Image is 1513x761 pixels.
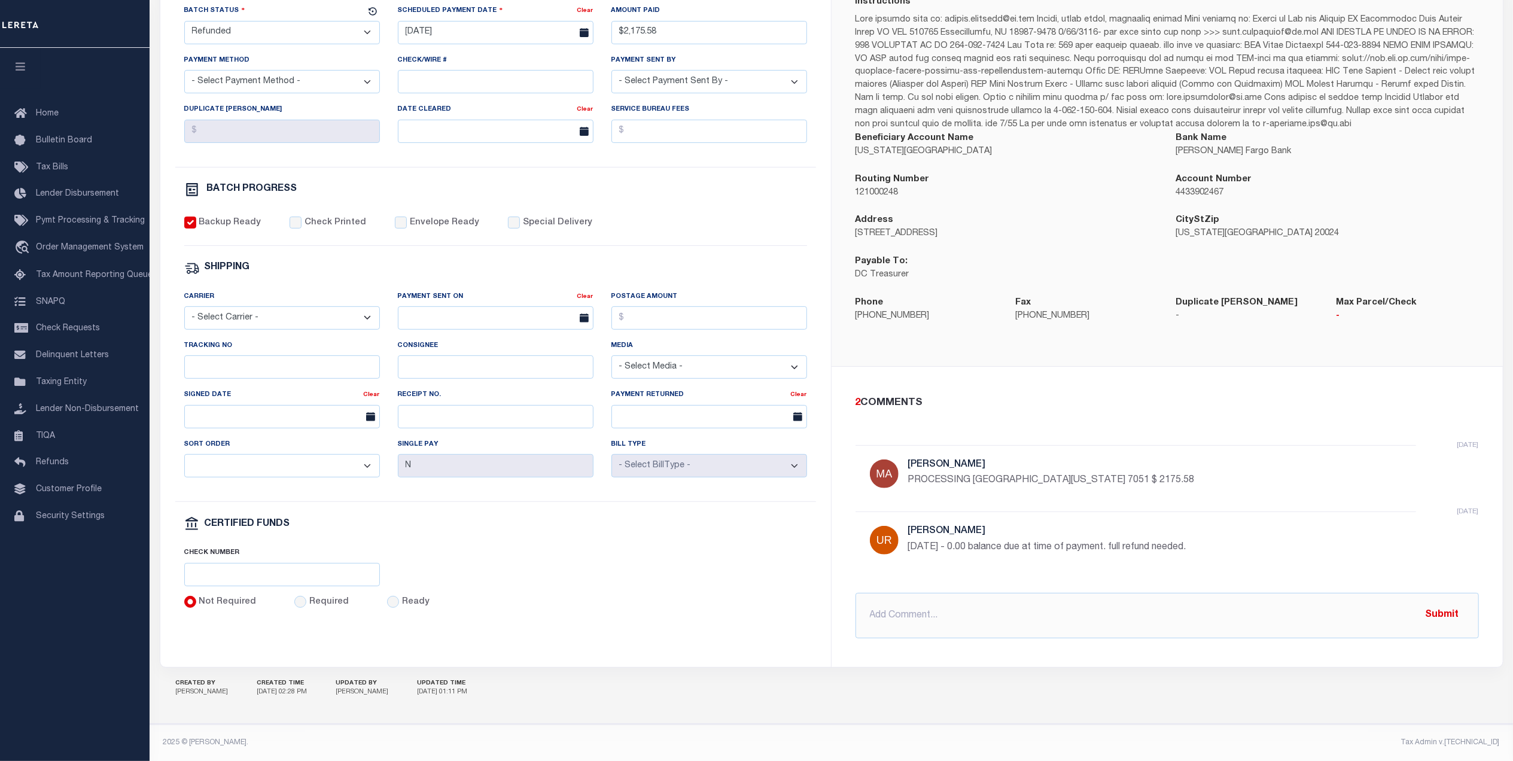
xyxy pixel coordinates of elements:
[1016,310,1158,323] p: [PHONE_NUMBER]
[611,292,678,302] label: Postage Amount
[36,190,119,198] span: Lender Disbursement
[205,263,250,273] h6: SHIPPING
[184,5,245,16] label: Batch Status
[398,440,439,450] label: Single Pay
[418,680,468,687] h5: UPDATED TIME
[36,109,59,118] span: Home
[36,405,139,413] span: Lender Non-Disbursement
[611,440,646,450] label: Bill Type
[398,5,503,16] label: Scheduled Payment Date
[36,431,55,440] span: TIQA
[856,269,1158,282] p: DC Treasurer
[199,217,261,230] label: Backup Ready
[36,243,144,252] span: Order Management System
[1176,214,1220,227] label: CityStZip
[364,392,380,398] a: Clear
[856,227,1158,241] p: [STREET_ADDRESS]
[1337,310,1479,323] p: -
[856,187,1158,200] p: 121000248
[184,56,250,66] label: Payment Method
[856,132,974,145] label: Beneficiary Account Name
[1016,296,1031,310] label: Fax
[36,458,69,467] span: Refunds
[184,390,232,400] label: Signed Date
[856,173,930,187] label: Routing Number
[577,106,593,112] a: Clear
[36,485,102,494] span: Customer Profile
[577,294,593,300] a: Clear
[410,217,479,230] label: Envelope Ready
[36,297,65,306] span: SNAPQ
[856,296,884,310] label: Phone
[257,680,308,687] h5: CREATED TIME
[856,255,908,269] label: Payable To:
[398,56,447,66] label: Check/Wire #
[1176,173,1252,187] label: Account Number
[336,687,389,698] p: [PERSON_NAME]
[1176,310,1319,323] p: -
[611,105,690,115] label: Service Bureau Fees
[176,680,229,687] h5: CREATED BY
[1176,132,1227,145] label: Bank Name
[36,163,68,172] span: Tax Bills
[856,593,1479,638] input: Add Comment...
[577,8,593,14] a: Clear
[305,217,366,230] label: Check Printed
[184,341,233,351] label: Tracking No
[1337,296,1417,310] label: Max Parcel/Check
[870,526,899,555] img: Urbina, Matthew
[841,737,1500,748] div: Tax Admin v.[TECHNICAL_ID]
[309,596,349,609] label: Required
[36,351,109,360] span: Delinquent Letters
[611,341,634,351] label: Media
[402,596,430,609] label: Ready
[184,105,282,115] label: Duplicate [PERSON_NAME]
[856,398,861,408] span: 2
[908,459,1267,471] h5: [PERSON_NAME]
[856,395,1474,411] div: COMMENTS
[36,512,105,520] span: Security Settings
[36,378,87,386] span: Taxing Entity
[908,473,1267,488] p: PROCESSING [GEOGRAPHIC_DATA][US_STATE] 7051 $ 2175.58
[184,292,215,302] label: Carrier
[184,548,240,558] label: Check Number
[398,390,442,400] label: Receipt No.
[36,271,153,279] span: Tax Amount Reporting Queue
[336,680,389,687] h5: UPDATED BY
[523,217,592,230] label: Special Delivery
[856,214,894,227] label: Address
[611,21,807,44] input: $
[199,596,256,609] label: Not Required
[611,390,684,400] label: Payment Returned
[1418,603,1467,628] button: Submit
[1176,145,1479,159] p: [PERSON_NAME] Fargo Bank
[154,737,832,748] div: 2025 © [PERSON_NAME].
[398,341,439,351] label: Consignee
[1457,506,1479,517] p: [DATE]
[398,292,464,302] label: Payment Sent On
[207,184,297,194] h6: BATCH PROGRESS
[205,519,290,529] h6: CERTIFIED FUNDS
[184,120,380,143] input: $
[908,540,1267,555] p: [DATE] - 0.00 balance due at time of payment. full refund needed.
[611,56,676,66] label: Payment Sent By
[1176,187,1479,200] p: 4433902467
[36,136,92,145] span: Bulletin Board
[870,459,899,488] img: Martinez, Myrna
[1176,296,1298,310] label: Duplicate [PERSON_NAME]
[176,687,229,698] p: [PERSON_NAME]
[856,145,1158,159] p: [US_STATE][GEOGRAPHIC_DATA]
[418,687,468,698] p: [DATE] 01:11 PM
[257,687,308,698] p: [DATE] 02:28 PM
[398,105,452,115] label: Date Cleared
[791,392,807,398] a: Clear
[36,324,100,333] span: Check Requests
[14,241,34,256] i: travel_explore
[36,217,145,225] span: Pymt Processing & Tracking
[184,440,230,450] label: Sort Order
[1176,227,1479,241] p: [US_STATE][GEOGRAPHIC_DATA] 20024
[611,120,807,143] input: $
[1457,440,1479,450] p: [DATE]
[908,526,1267,537] h5: [PERSON_NAME]
[611,306,807,330] input: $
